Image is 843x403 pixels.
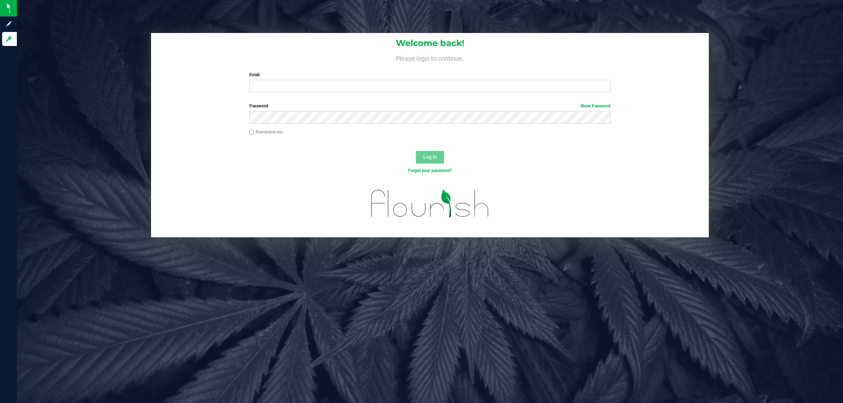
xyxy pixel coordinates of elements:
h4: Please login to continue. [151,53,709,62]
span: Log In [423,154,437,160]
button: Log In [416,151,444,164]
input: Remember me [249,130,254,135]
label: Email [249,72,611,78]
a: Show Password [580,104,610,108]
a: Forgot your password? [408,168,452,173]
inline-svg: Sign up [5,20,12,27]
inline-svg: Log in [5,35,12,42]
label: Remember me [249,129,282,135]
span: Password [249,104,268,108]
h1: Welcome back! [151,39,709,48]
img: flourish_logo.svg [360,181,500,226]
